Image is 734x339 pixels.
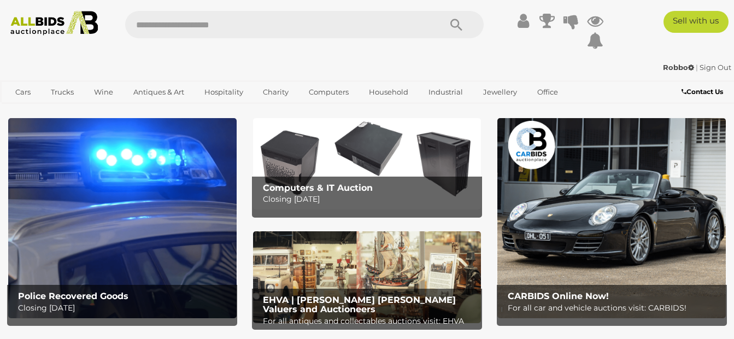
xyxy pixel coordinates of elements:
span: | [696,63,698,72]
button: Search [429,11,484,38]
b: CARBIDS Online Now! [508,291,609,301]
img: Allbids.com.au [5,11,103,36]
strong: Robbo [663,63,694,72]
a: Household [362,83,415,101]
a: EHVA | Evans Hastings Valuers and Auctioneers EHVA | [PERSON_NAME] [PERSON_NAME] Valuers and Auct... [253,231,481,323]
a: [GEOGRAPHIC_DATA] [51,101,143,119]
img: Police Recovered Goods [8,118,237,318]
a: CARBIDS Online Now! CARBIDS Online Now! For all car and vehicle auctions visit: CARBIDS! [497,118,726,318]
a: Trucks [44,83,81,101]
b: Contact Us [682,87,723,96]
p: Closing [DATE] [263,192,477,206]
a: Sign Out [700,63,731,72]
a: Contact Us [682,86,726,98]
p: For all car and vehicle auctions visit: CARBIDS! [508,301,721,315]
p: For all antiques and collectables auctions visit: EHVA [263,314,477,328]
p: Closing [DATE] [18,301,232,315]
a: Charity [256,83,296,101]
a: Police Recovered Goods Police Recovered Goods Closing [DATE] [8,118,237,318]
a: Robbo [663,63,696,72]
img: EHVA | Evans Hastings Valuers and Auctioneers [253,231,481,323]
img: Computers & IT Auction [253,118,481,209]
a: Office [530,83,565,101]
a: Computers & IT Auction Computers & IT Auction Closing [DATE] [253,118,481,209]
a: Jewellery [476,83,524,101]
a: Cars [8,83,38,101]
img: CARBIDS Online Now! [497,118,726,318]
a: Antiques & Art [126,83,191,101]
a: Computers [302,83,356,101]
a: Wine [87,83,120,101]
a: Sell with us [663,11,729,33]
a: Industrial [421,83,470,101]
a: Hospitality [197,83,250,101]
b: Police Recovered Goods [18,291,128,301]
b: Computers & IT Auction [263,183,373,193]
b: EHVA | [PERSON_NAME] [PERSON_NAME] Valuers and Auctioneers [263,295,456,315]
a: Sports [8,101,45,119]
